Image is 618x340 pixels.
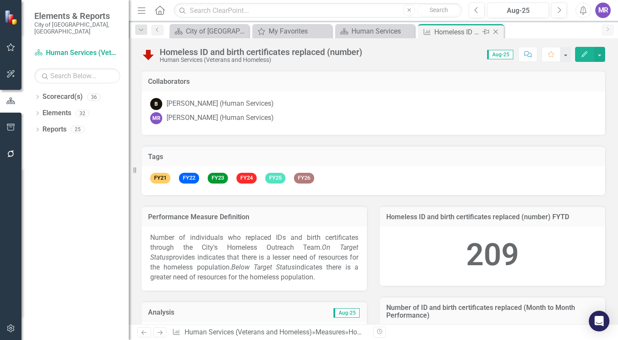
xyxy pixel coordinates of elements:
[348,328,507,336] div: Homeless ID and birth certificates replaced (number)
[34,21,120,35] small: City of [GEOGRAPHIC_DATA], [GEOGRAPHIC_DATA]
[150,173,170,184] span: FY21
[160,57,362,63] div: Human Services (Veterans and Homeless)
[150,112,162,124] div: MR
[3,9,20,25] img: ClearPoint Strategy
[434,27,480,37] div: Homeless ID and birth certificates replaced (number)
[34,68,120,83] input: Search Below...
[186,26,247,37] div: City of [GEOGRAPHIC_DATA]
[490,6,546,16] div: Aug-25
[337,26,412,37] a: Human Services
[148,153,599,161] h3: Tags
[179,173,199,184] span: FY22
[42,92,83,102] a: Scorecard(s)
[172,328,367,337] div: » »
[430,6,448,13] span: Search
[42,108,71,118] a: Elements
[595,3,611,18] button: MR
[487,3,549,18] button: Aug-25
[150,98,162,110] div: B
[487,50,513,59] span: Aug-25
[167,99,274,109] div: [PERSON_NAME] (Human Services)
[265,173,285,184] span: FY25
[42,125,67,135] a: Reports
[71,126,85,133] div: 25
[87,93,101,101] div: 36
[148,309,253,316] h3: Analysis
[269,26,330,37] div: My Favorites
[76,110,89,117] div: 32
[333,308,360,318] span: Aug-25
[388,233,597,277] div: 209
[315,328,345,336] a: Measures
[254,26,330,37] a: My Favorites
[34,48,120,58] a: Human Services (Veterans and Homeless)
[208,173,228,184] span: FY23
[172,26,247,37] a: City of [GEOGRAPHIC_DATA]
[417,4,460,16] button: Search
[150,243,358,261] em: On Target Status
[386,304,599,319] h3: Number of ID and birth certificates replaced (Month to Month Performance)
[148,78,599,86] h3: Collaborators
[34,11,120,21] span: Elements & Reports
[294,173,314,184] span: FY26
[167,113,274,123] div: [PERSON_NAME] (Human Services)
[174,3,462,18] input: Search ClearPoint...
[386,213,599,221] h3: Homeless ID and birth certificates replaced (number) FYTD
[231,263,295,271] em: Below Target Status
[236,173,257,184] span: FY24
[142,48,155,61] img: Below Plan
[160,47,362,57] div: Homeless ID and birth certificates replaced (number)
[185,328,312,336] a: Human Services (Veterans and Homeless)
[150,233,358,282] p: Number of individuals who replaced IDs and birth certificates through the City's Homeless Outreac...
[351,26,412,37] div: Human Services
[148,213,360,221] h3: Performance Measure Definition
[589,311,609,331] div: Open Intercom Messenger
